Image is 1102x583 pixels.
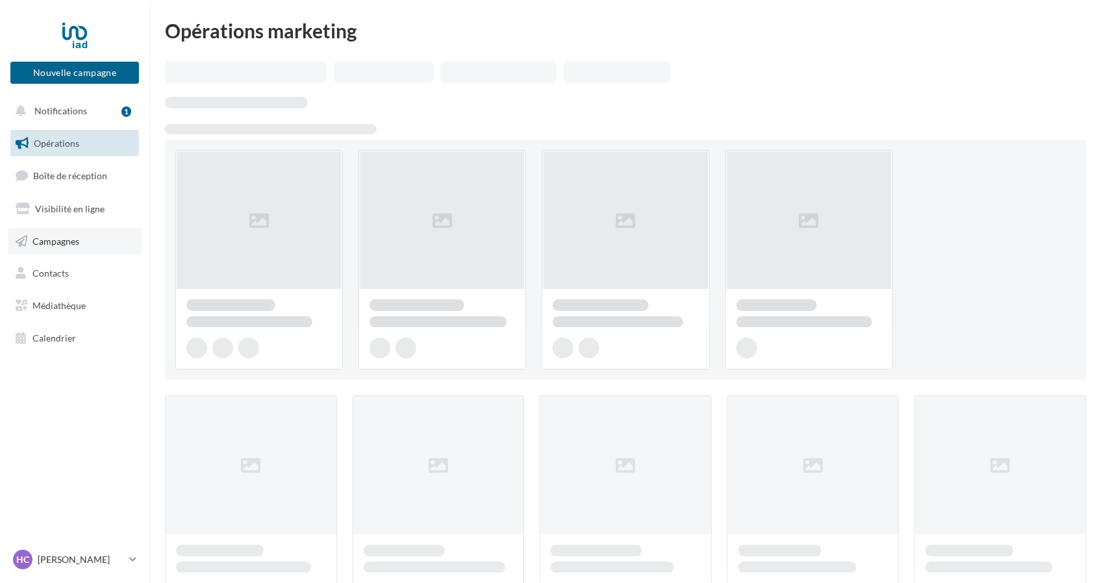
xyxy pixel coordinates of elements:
a: Campagnes [8,228,142,255]
span: Boîte de réception [33,170,107,181]
p: [PERSON_NAME] [38,553,124,566]
a: Médiathèque [8,292,142,319]
span: Opérations [34,138,79,149]
span: Calendrier [32,332,76,343]
a: Visibilité en ligne [8,195,142,223]
span: Campagnes [32,235,79,246]
div: Opérations marketing [165,21,1086,40]
a: Opérations [8,130,142,157]
a: Contacts [8,260,142,287]
a: HC [PERSON_NAME] [10,547,139,572]
span: HC [16,553,29,566]
div: 1 [121,106,131,117]
button: Nouvelle campagne [10,62,139,84]
span: Médiathèque [32,300,86,311]
span: Notifications [34,105,87,116]
a: Boîte de réception [8,162,142,190]
button: Notifications 1 [8,97,136,125]
a: Calendrier [8,325,142,352]
span: Contacts [32,267,69,279]
span: Visibilité en ligne [35,203,105,214]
